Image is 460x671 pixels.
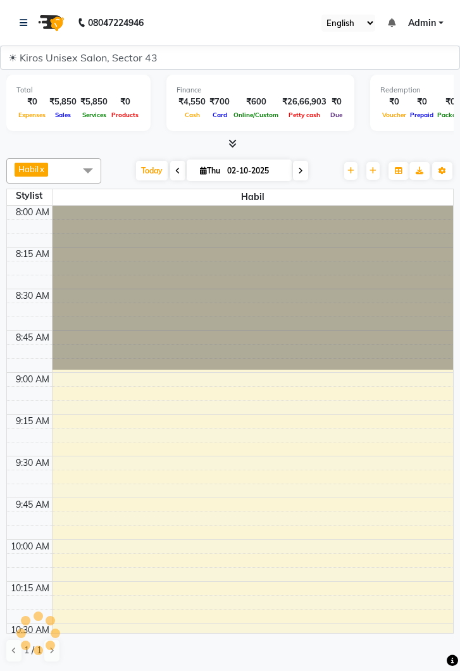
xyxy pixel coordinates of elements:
[13,498,52,511] div: 9:45 AM
[39,164,44,174] a: x
[13,206,52,219] div: 8:00 AM
[88,5,144,41] b: 08047224946
[53,111,73,119] span: Sales
[13,331,52,344] div: 8:45 AM
[80,111,108,119] span: Services
[16,111,47,119] span: Expenses
[177,85,344,96] div: Finance
[13,415,52,428] div: 9:15 AM
[232,111,280,119] span: Online/Custom
[380,111,408,119] span: Voucher
[211,111,229,119] span: Card
[109,96,140,108] div: ₹0
[177,96,208,108] div: ₹4,550
[78,96,109,108] div: ₹5,850
[16,85,140,96] div: Total
[408,111,435,119] span: Prepaid
[408,16,436,30] span: Admin
[32,5,68,41] img: logo
[8,582,52,595] div: 10:15 AM
[287,111,322,119] span: Petty cash
[16,96,47,108] div: ₹0
[18,164,39,174] span: Habil
[13,456,52,470] div: 9:30 AM
[208,96,232,108] div: ₹700
[328,111,344,119] span: Due
[53,189,454,205] span: Habil
[408,96,435,108] div: ₹0
[47,96,78,108] div: ₹5,850
[280,96,328,108] div: ₹26,66,903
[109,111,140,119] span: Products
[13,289,52,303] div: 8:30 AM
[13,248,52,261] div: 8:15 AM
[8,624,52,637] div: 10:30 AM
[328,96,344,108] div: ₹0
[7,189,52,203] div: Stylist
[136,161,168,180] span: Today
[223,161,287,180] input: 2025-10-02
[380,96,408,108] div: ₹0
[13,373,52,386] div: 9:00 AM
[183,111,202,119] span: Cash
[232,96,280,108] div: ₹600
[197,166,223,175] span: Thu
[8,540,52,553] div: 10:00 AM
